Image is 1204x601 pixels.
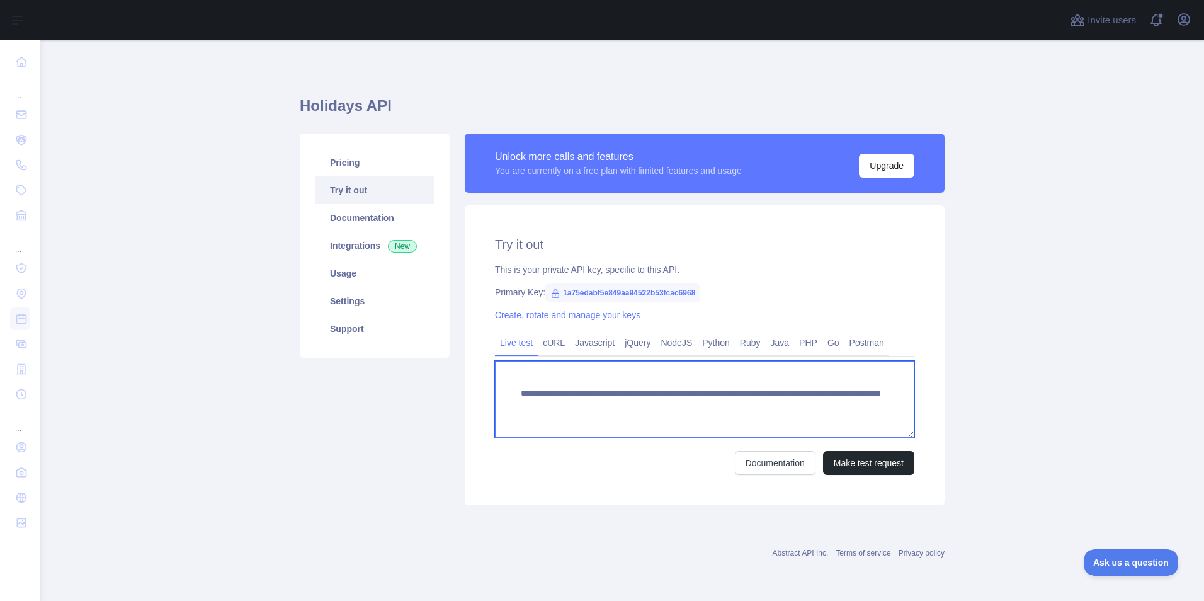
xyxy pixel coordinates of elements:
h2: Try it out [495,236,914,253]
a: Terms of service [836,549,890,558]
span: Invite users [1088,13,1136,28]
a: Create, rotate and manage your keys [495,310,640,320]
a: Java [766,333,795,353]
a: PHP [794,333,822,353]
a: Integrations New [315,232,434,260]
a: Documentation [735,451,815,475]
button: Make test request [823,451,914,475]
a: NodeJS [656,333,697,353]
a: Python [697,333,735,353]
a: cURL [538,333,570,353]
button: Upgrade [859,154,914,178]
div: You are currently on a free plan with limited features and usage [495,164,742,177]
a: Support [315,315,434,343]
a: Documentation [315,204,434,232]
div: This is your private API key, specific to this API. [495,263,914,276]
a: Go [822,333,844,353]
a: Javascript [570,333,620,353]
a: Settings [315,287,434,315]
a: Pricing [315,149,434,176]
div: Primary Key: [495,286,914,299]
div: ... [10,229,30,255]
a: Abstract API Inc. [773,549,829,558]
a: Privacy policy [899,549,945,558]
iframe: Toggle Customer Support [1084,549,1179,576]
div: ... [10,76,30,101]
span: New [388,240,417,253]
span: 1a75edabf5e849aa94522b53fcac6968 [545,283,700,302]
a: Usage [315,260,434,287]
a: Live test [495,333,538,353]
a: Postman [844,333,889,353]
button: Invite users [1067,10,1139,30]
a: Ruby [735,333,766,353]
h1: Holidays API [300,96,945,126]
a: Try it out [315,176,434,204]
div: ... [10,408,30,433]
div: Unlock more calls and features [495,149,742,164]
a: jQuery [620,333,656,353]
